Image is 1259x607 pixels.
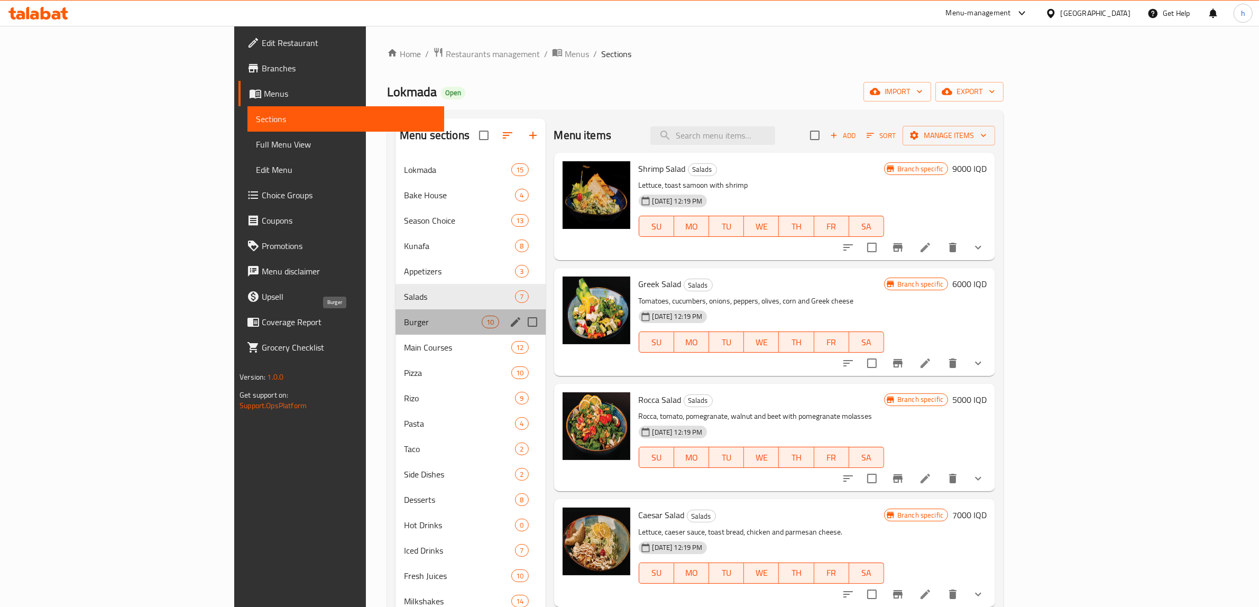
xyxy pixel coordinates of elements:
[512,368,528,378] span: 10
[709,332,744,353] button: TU
[563,277,630,344] img: Greek Salad
[648,196,707,206] span: [DATE] 12:19 PM
[644,450,670,465] span: SU
[238,233,445,259] a: Promotions
[644,219,670,234] span: SU
[404,468,515,481] span: Side Dishes
[511,163,528,176] div: items
[593,48,597,60] li: /
[814,563,849,584] button: FR
[940,235,966,260] button: delete
[885,582,911,607] button: Branch-specific-item
[1061,7,1131,19] div: [GEOGRAPHIC_DATA]
[835,466,861,491] button: sort-choices
[783,565,810,581] span: TH
[709,216,744,237] button: TU
[872,85,923,98] span: import
[835,235,861,260] button: sort-choices
[966,235,991,260] button: show more
[829,130,857,142] span: Add
[482,317,498,327] span: 10
[853,450,880,465] span: SA
[919,357,932,370] a: Edit menu item
[650,126,775,145] input: search
[744,332,779,353] button: WE
[512,216,528,226] span: 13
[511,341,528,354] div: items
[748,219,775,234] span: WE
[639,392,682,408] span: Rocca Salad
[826,127,860,144] button: Add
[804,124,826,146] span: Select section
[952,392,987,407] h6: 5000 IQD
[779,563,814,584] button: TH
[238,259,445,284] a: Menu disclaimer
[919,472,932,485] a: Edit menu item
[713,450,740,465] span: TU
[1241,7,1245,19] span: h
[396,563,546,588] div: Fresh Juices10
[240,370,265,384] span: Version:
[404,240,515,252] div: Kunafa
[516,546,528,556] span: 7
[678,219,705,234] span: MO
[674,216,709,237] button: MO
[919,588,932,601] a: Edit menu item
[396,385,546,411] div: Rizo9
[972,357,985,370] svg: Show Choices
[396,157,546,182] div: Lokmada15
[688,163,716,176] span: Salads
[396,360,546,385] div: Pizza10
[684,394,713,407] div: Salads
[903,126,995,145] button: Manage items
[940,582,966,607] button: delete
[446,48,540,60] span: Restaurants management
[639,447,674,468] button: SU
[516,470,528,480] span: 2
[516,393,528,403] span: 9
[441,88,465,97] span: Open
[639,295,884,308] p: Tomatoes, cucumbers, onions, peppers, olives, corn and Greek cheese
[516,292,528,302] span: 7
[972,472,985,485] svg: Show Choices
[396,208,546,233] div: Season Choice13
[709,447,744,468] button: TU
[515,417,528,430] div: items
[404,569,511,582] span: Fresh Juices
[247,132,445,157] a: Full Menu View
[748,450,775,465] span: WE
[674,563,709,584] button: MO
[262,240,436,252] span: Promotions
[508,314,523,330] button: edit
[563,161,630,229] img: Shrimp Salad
[404,214,511,227] span: Season Choice
[849,332,884,353] button: SA
[238,81,445,106] a: Menus
[966,582,991,607] button: show more
[404,417,515,430] span: Pasta
[267,370,283,384] span: 1.0.0
[563,392,630,460] img: Rocca Salad
[678,450,705,465] span: MO
[515,290,528,303] div: items
[639,410,884,423] p: Rocca, tomato, pomegranate, walnut and beet with pomegranate molasses
[893,394,948,404] span: Branch specific
[238,208,445,233] a: Coupons
[687,510,716,522] div: Salads
[238,309,445,335] a: Coverage Report
[515,265,528,278] div: items
[515,544,528,557] div: items
[940,351,966,376] button: delete
[396,309,546,335] div: Burger10edit
[935,82,1004,102] button: export
[404,341,511,354] div: Main Courses
[911,129,987,142] span: Manage items
[552,47,589,61] a: Menus
[853,565,880,581] span: SA
[404,163,511,176] div: Lokmada
[404,443,515,455] span: Taco
[515,443,528,455] div: items
[262,189,436,201] span: Choice Groups
[684,394,712,407] span: Salads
